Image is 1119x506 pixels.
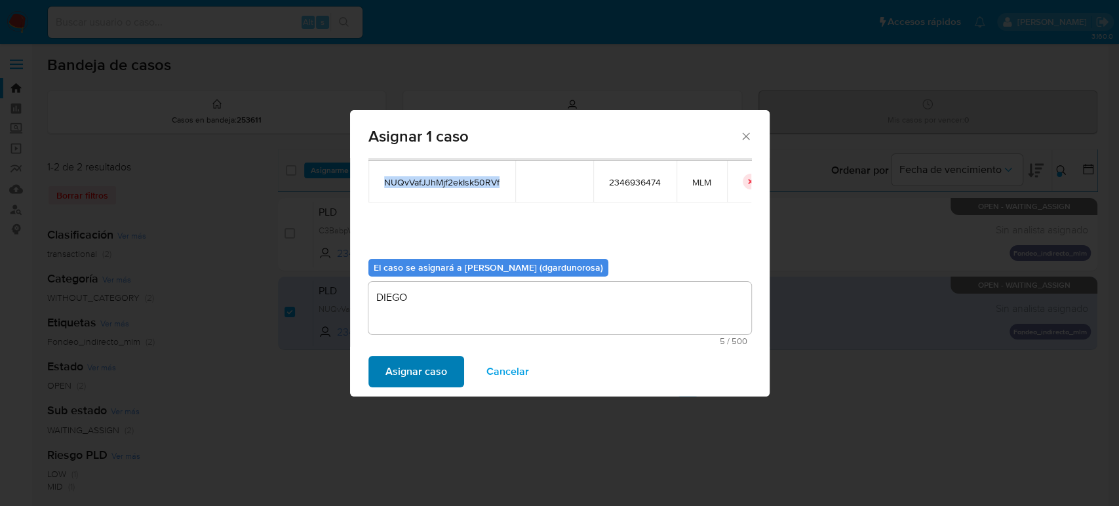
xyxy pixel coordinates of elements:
[486,357,529,386] span: Cancelar
[350,110,770,397] div: assign-modal
[469,356,546,387] button: Cancelar
[368,282,751,334] textarea: DIEGO
[609,176,661,188] span: 2346936474
[692,176,711,188] span: MLM
[368,356,464,387] button: Asignar caso
[739,130,751,142] button: Cerrar ventana
[374,261,603,274] b: El caso se asignará a [PERSON_NAME] (dgardunorosa)
[743,174,758,189] button: icon-button
[372,337,747,345] span: Máximo 500 caracteres
[384,176,500,188] span: NUQvVafJJhMjf2ekIsk50RVf
[368,128,740,144] span: Asignar 1 caso
[385,357,447,386] span: Asignar caso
